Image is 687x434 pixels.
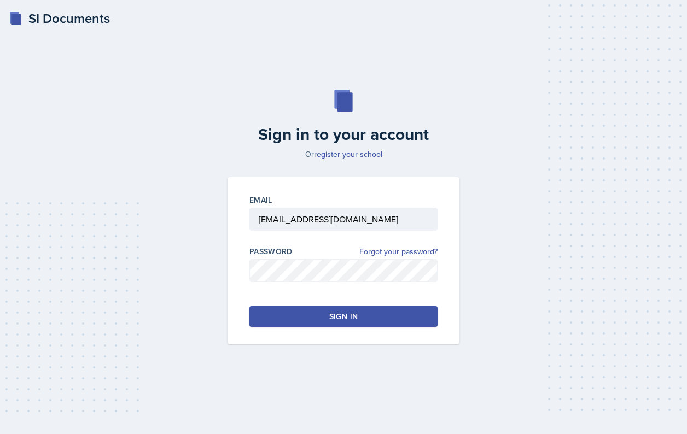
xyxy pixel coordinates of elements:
div: Sign in [329,311,358,322]
h2: Sign in to your account [221,125,466,144]
a: register your school [314,149,382,160]
a: Forgot your password? [359,246,438,257]
label: Password [249,246,293,257]
input: Email [249,208,438,231]
button: Sign in [249,306,438,327]
a: SI Documents [9,9,110,28]
p: Or [221,149,466,160]
label: Email [249,195,272,206]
